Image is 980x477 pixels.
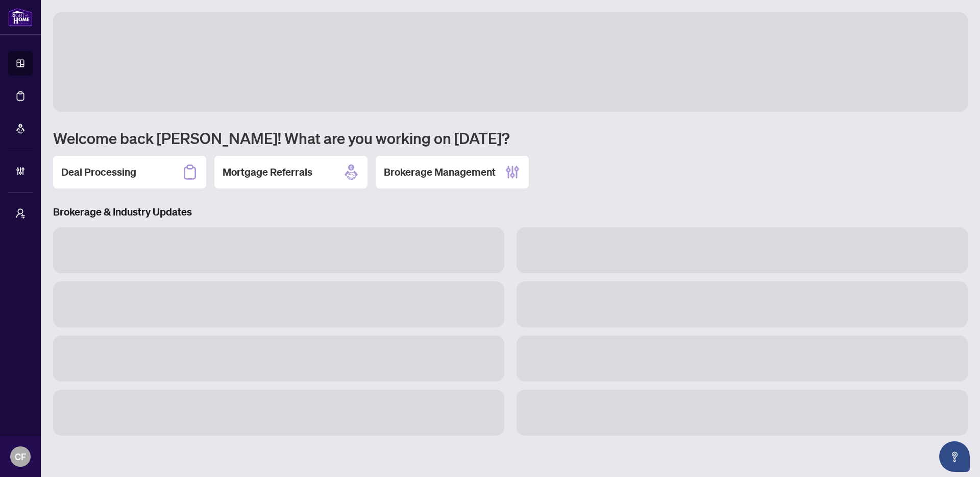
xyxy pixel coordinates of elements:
[384,165,496,179] h2: Brokerage Management
[15,449,26,464] span: CF
[53,205,968,219] h3: Brokerage & Industry Updates
[53,128,968,148] h1: Welcome back [PERSON_NAME]! What are you working on [DATE]?
[15,208,26,219] span: user-switch
[223,165,312,179] h2: Mortgage Referrals
[939,441,970,472] button: Open asap
[8,8,33,27] img: logo
[61,165,136,179] h2: Deal Processing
